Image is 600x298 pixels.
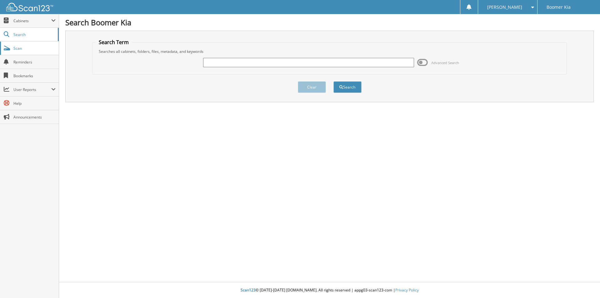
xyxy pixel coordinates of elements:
[59,283,600,298] div: © [DATE]-[DATE] [DOMAIN_NAME]. All rights reserved | appg03-scan123-com |
[547,5,571,9] span: Boomer Kia
[65,17,594,28] h1: Search Boomer Kia
[298,81,326,93] button: Clear
[395,287,419,293] a: Privacy Policy
[241,287,256,293] span: Scan123
[13,87,51,92] span: User Reports
[431,60,459,65] span: Advanced Search
[96,49,564,54] div: Searches all cabinets, folders, files, metadata, and keywords
[13,101,56,106] span: Help
[6,3,53,11] img: scan123-logo-white.svg
[13,73,56,78] span: Bookmarks
[13,46,56,51] span: Scan
[13,114,56,120] span: Announcements
[13,59,56,65] span: Reminders
[96,39,132,46] legend: Search Term
[13,18,51,23] span: Cabinets
[333,81,362,93] button: Search
[569,268,600,298] iframe: Chat Widget
[13,32,55,37] span: Search
[487,5,522,9] span: [PERSON_NAME]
